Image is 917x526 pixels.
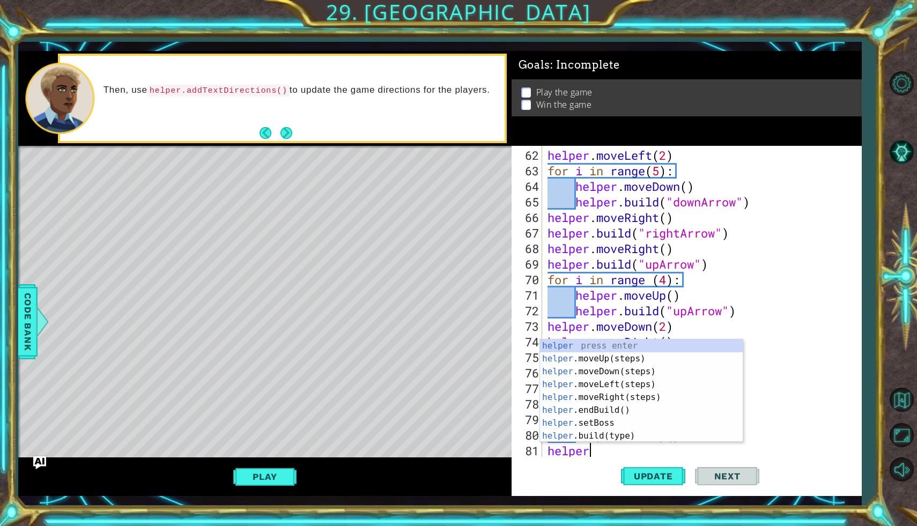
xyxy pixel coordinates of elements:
[519,58,620,72] span: Goals
[514,256,542,272] div: 69
[886,68,917,99] button: Level Options
[514,381,542,396] div: 77
[514,194,542,210] div: 65
[514,287,542,303] div: 71
[886,136,917,167] button: AI Hint
[514,210,542,225] div: 66
[536,86,593,98] p: Play the game
[514,147,542,163] div: 62
[886,383,917,418] a: Back to Map
[514,365,542,381] div: 76
[514,318,542,334] div: 73
[514,179,542,194] div: 64
[514,272,542,287] div: 70
[621,459,685,494] button: Update
[514,225,542,241] div: 67
[704,471,751,481] span: Next
[33,456,46,469] button: Ask AI
[514,303,542,318] div: 72
[514,396,542,412] div: 78
[886,384,917,416] button: Back to Map
[695,459,759,494] button: Next
[514,334,542,350] div: 74
[514,350,542,365] div: 75
[514,241,542,256] div: 68
[147,85,290,97] code: helper.addTextDirections()
[103,84,497,97] p: Then, use to update the game directions for the players.
[550,58,619,71] span: : Incomplete
[514,443,542,458] div: 81
[514,412,542,427] div: 79
[536,99,592,110] p: Win the game
[19,289,36,354] span: Code Bank
[514,427,542,443] div: 80
[280,127,292,139] button: Next
[886,420,917,451] button: Maximize Browser
[260,127,280,139] button: Back
[514,163,542,179] div: 63
[623,471,684,481] span: Update
[886,454,917,485] button: Mute
[233,466,296,487] button: Play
